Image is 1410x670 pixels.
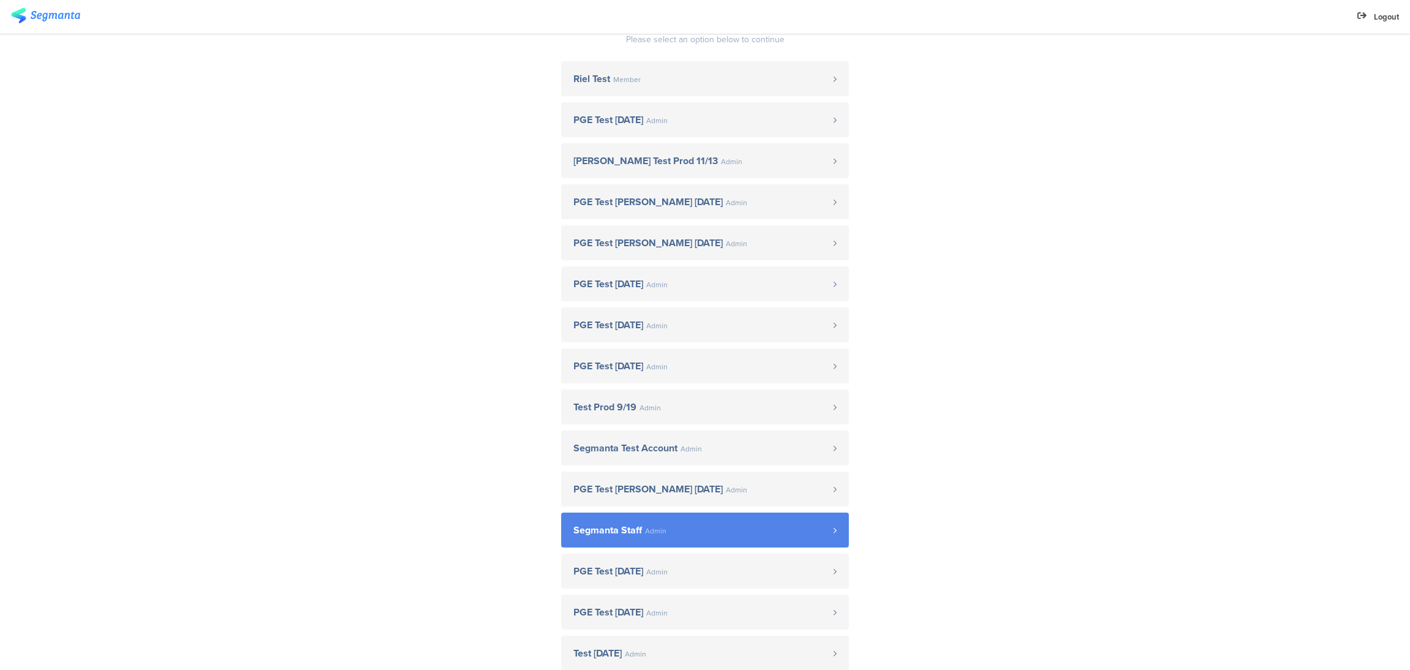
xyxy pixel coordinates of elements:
span: Admin [646,322,668,329]
span: PGE Test [PERSON_NAME] [DATE] [573,484,723,494]
span: Test Prod 9/19 [573,402,636,412]
span: Admin [646,117,668,124]
span: Admin [645,527,666,535]
span: PGE Test [DATE] [573,566,643,576]
span: Admin [646,609,668,617]
span: Admin [640,404,661,412]
a: PGE Test [PERSON_NAME] [DATE] Admin [561,184,849,219]
span: PGE Test [DATE] [573,320,643,330]
a: PGE Test [DATE] Admin [561,307,849,342]
a: PGE Test [DATE] Admin [561,348,849,383]
a: [PERSON_NAME] Test Prod 11/13 Admin [561,143,849,178]
span: Admin [681,445,702,453]
a: PGE Test [DATE] Admin [561,266,849,301]
span: Member [613,76,641,83]
a: PGE Test [DATE] Admin [561,554,849,589]
span: Admin [646,568,668,576]
a: Riel Test Member [561,61,849,96]
div: Please select an option below to continue [561,33,849,46]
a: PGE Test [DATE] Admin [561,595,849,630]
span: Admin [625,650,646,658]
span: PGE Test [PERSON_NAME] [DATE] [573,197,723,207]
span: Admin [646,281,668,288]
span: Admin [646,363,668,371]
a: PGE Test [DATE] Admin [561,102,849,137]
span: Segmanta Staff [573,525,642,535]
span: Admin [726,199,747,206]
span: PGE Test [PERSON_NAME] [DATE] [573,238,723,248]
span: [PERSON_NAME] Test Prod 11/13 [573,156,718,166]
span: PGE Test [DATE] [573,279,643,289]
span: Admin [721,158,742,165]
a: PGE Test [PERSON_NAME] [DATE] Admin [561,472,849,506]
img: segmanta logo [11,8,80,23]
span: PGE Test [DATE] [573,361,643,371]
span: Admin [726,240,747,247]
span: Test [DATE] [573,649,622,658]
span: Admin [726,486,747,494]
a: Segmanta Test Account Admin [561,431,849,465]
span: Segmanta Test Account [573,443,677,453]
a: Test Prod 9/19 Admin [561,390,849,424]
a: Segmanta Staff Admin [561,513,849,548]
span: PGE Test [DATE] [573,115,643,125]
span: Riel Test [573,74,610,84]
span: Logout [1374,11,1399,23]
span: PGE Test [DATE] [573,608,643,617]
a: PGE Test [PERSON_NAME] [DATE] Admin [561,225,849,260]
